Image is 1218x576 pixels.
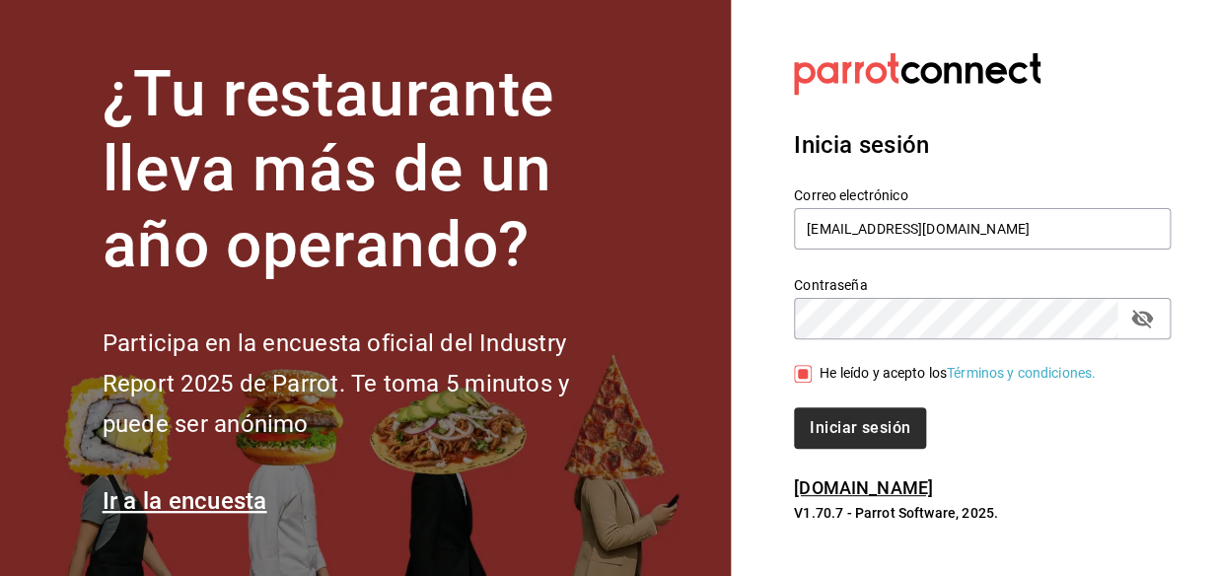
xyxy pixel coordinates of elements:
[103,324,635,444] h2: Participa en la encuesta oficial del Industry Report 2025 de Parrot. Te toma 5 minutos y puede se...
[794,208,1171,250] input: Ingresa tu correo electrónico
[794,277,1171,291] label: Contraseña
[1125,302,1159,335] button: passwordField
[794,407,926,449] button: Iniciar sesión
[947,365,1096,381] a: Términos y condiciones.
[103,57,635,284] h1: ¿Tu restaurante lleva más de un año operando?
[820,363,1096,384] div: He leído y acepto los
[103,487,267,515] a: Ir a la encuesta
[794,503,1171,523] p: V1.70.7 - Parrot Software, 2025.
[794,187,1171,201] label: Correo electrónico
[794,477,933,498] a: [DOMAIN_NAME]
[794,127,1171,163] h3: Inicia sesión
